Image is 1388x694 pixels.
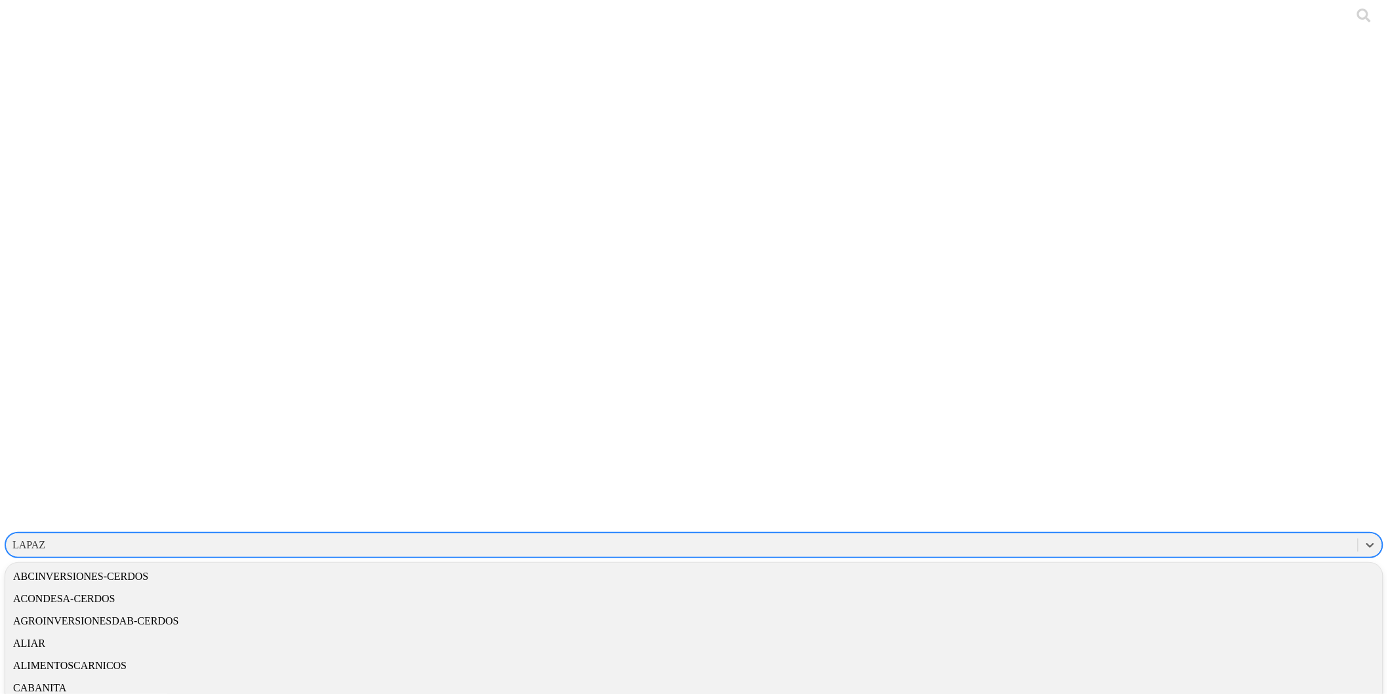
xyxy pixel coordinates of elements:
div: ABCINVERSIONES-CERDOS [5,565,1383,588]
div: LAPAZ [12,539,45,551]
div: AGROINVERSIONESDAB-CERDOS [5,610,1383,632]
div: ALIMENTOSCARNICOS [5,655,1383,677]
div: ALIAR [5,632,1383,655]
div: ACONDESA-CERDOS [5,588,1383,610]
